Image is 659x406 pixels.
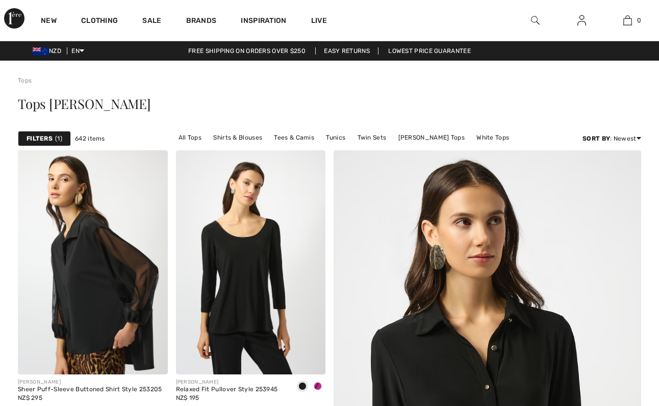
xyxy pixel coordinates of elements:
div: : Newest [582,134,641,143]
span: Tops [PERSON_NAME] [18,95,151,113]
img: New Zealand Dollar [33,47,49,56]
div: Black [295,378,310,395]
a: [PERSON_NAME] Tops [393,131,470,144]
a: All Tops [173,131,207,144]
a: Free shipping on orders over $250 [180,47,314,55]
span: 1 [55,134,62,143]
strong: Sort By [582,135,610,142]
a: Tees & Camis [269,131,319,144]
img: heart_black_full.svg [306,161,315,170]
img: heart_black_full.svg [621,161,630,170]
div: Relaxed Fit Pullover Style 253945 [176,386,278,393]
a: Brands [186,16,217,27]
a: Sale [142,16,161,27]
a: Sign In [569,14,594,27]
span: NZ$ 195 [176,394,199,401]
img: plus_v2.svg [306,355,315,364]
img: My Info [577,14,586,26]
div: [PERSON_NAME] [176,378,278,386]
a: Clothing [81,16,118,27]
a: Easy Returns [315,47,378,55]
a: Live [311,15,327,26]
a: Tunics [321,131,350,144]
img: Relaxed Fit Pullover Style 253945. Black [176,150,326,374]
span: EN [71,47,84,55]
a: Twin Sets [352,131,392,144]
a: New [41,16,57,27]
a: [PERSON_NAME] Tops [327,144,404,157]
img: plus_v2.svg [148,355,157,364]
div: Cosmos [310,378,325,395]
span: NZD [33,47,65,55]
a: 0 [605,14,650,26]
span: Inspiration [241,16,286,27]
span: NZ$ 295 [18,394,42,401]
a: White Tops [471,131,514,144]
strong: Filters [27,134,53,143]
a: Lowest Price Guarantee [380,47,479,55]
img: heart_black_full.svg [148,161,157,170]
a: Shirts & Blouses [208,131,267,144]
span: 0 [637,16,641,25]
img: 1ère Avenue [4,8,24,29]
img: search the website [531,14,540,26]
div: [PERSON_NAME] [18,378,162,386]
a: Black Tops [284,144,326,157]
a: Tops [18,77,32,84]
img: Sheer Puff-Sleeve Buttoned Shirt Style 253205. Black [18,150,168,374]
div: Sheer Puff-Sleeve Buttoned Shirt Style 253205 [18,386,162,393]
img: My Bag [623,14,632,26]
span: 642 items [75,134,105,143]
